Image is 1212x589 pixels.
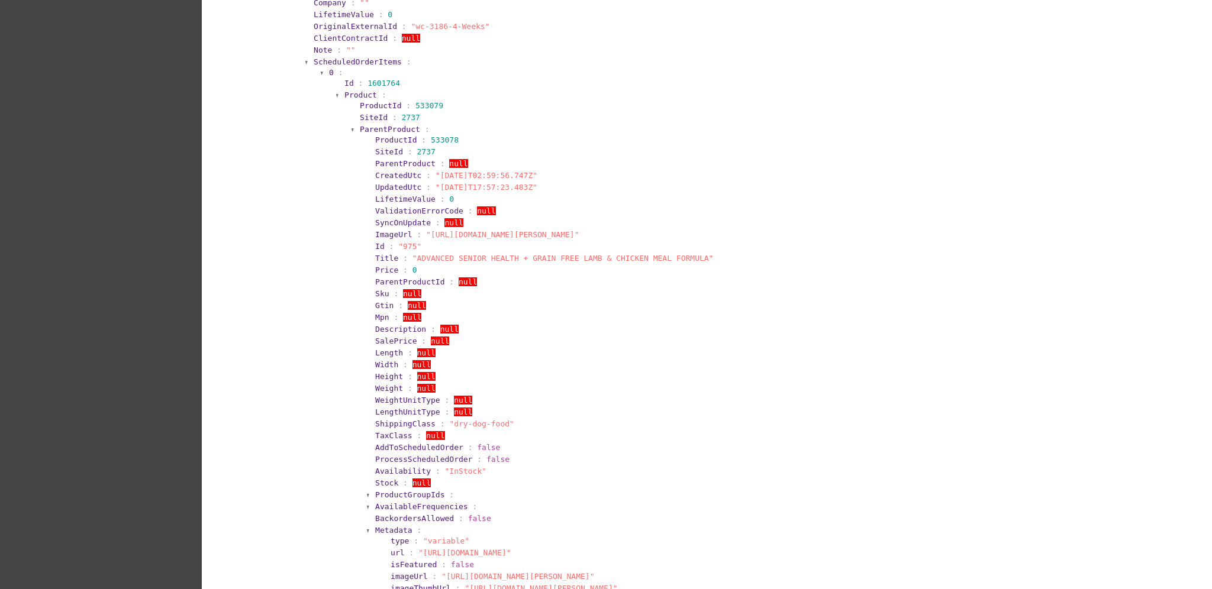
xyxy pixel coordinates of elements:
span: : [392,34,397,43]
span: null [444,218,463,227]
span: : [440,419,445,428]
span: : [403,478,408,487]
span: : [449,277,454,286]
span: "InStock" [444,467,486,475]
span: "[DATE]T17:57:23.483Z" [436,183,537,192]
span: null [412,360,431,369]
span: null [408,301,426,310]
span: : [398,301,403,310]
span: "wc-3186-4-Weeks" [411,22,489,31]
span: : [426,183,431,192]
span: LifetimeValue [314,10,374,19]
span: null [417,348,436,357]
span: TaxClass [375,431,412,440]
span: : [414,536,418,545]
span: ProductId [360,101,401,110]
span: : [403,266,408,274]
span: : [392,113,397,122]
span: 533078 [431,135,459,144]
span: "[URL][DOMAIN_NAME]" [418,548,511,557]
span: : [379,10,383,19]
span: type [391,536,409,545]
span: : [339,68,343,77]
span: : [426,171,431,180]
span: null [431,336,449,345]
span: 533079 [415,101,443,110]
span: Width [375,360,398,369]
span: "975" [398,242,421,251]
span: imageUrl [391,572,428,581]
span: false [451,560,474,569]
span: SiteId [375,147,403,156]
span: null [412,478,431,487]
span: 0 [449,195,454,203]
span: Stock [375,478,398,487]
span: : [468,443,473,452]
span: null [454,396,472,404]
span: ParentProductId [375,277,444,286]
span: isFeatured [391,560,437,569]
span: SalePrice [375,336,417,345]
span: CreatedUtc [375,171,421,180]
span: : [472,502,477,511]
span: : [389,242,394,251]
span: OriginalExternalId [314,22,397,31]
span: : [417,526,422,535]
span: Weight [375,384,403,393]
span: null [477,206,495,215]
span: null [402,34,420,43]
span: null [417,384,436,393]
span: false [486,455,510,464]
span: : [441,560,446,569]
span: "[DATE]T02:59:56.747Z" [436,171,537,180]
span: SiteId [360,113,388,122]
span: ScheduledOrderItems [314,57,402,66]
span: : [431,325,436,334]
span: Id [344,79,354,88]
span: : [436,467,440,475]
span: : [403,360,408,369]
span: ParentProduct [375,159,436,168]
span: LifetimeValue [375,195,436,203]
span: Product [344,90,377,99]
span: false [477,443,500,452]
span: : [440,195,445,203]
span: Price [375,266,398,274]
span: : [417,431,422,440]
span: : [477,455,482,464]
span: : [468,206,473,215]
span: ProductId [375,135,417,144]
span: null [417,372,436,381]
span: : [417,230,422,239]
span: : [421,336,426,345]
span: : [436,218,440,227]
span: WeightUnitType [375,396,440,404]
span: Title [375,254,398,263]
span: : [408,348,412,357]
span: ImageUrl [375,230,412,239]
span: Length [375,348,403,357]
span: Mpn [375,313,389,322]
span: Availability [375,467,431,475]
span: 0 [412,266,417,274]
span: ProcessScheduledOrder [375,455,472,464]
span: AddToScheduledOrder [375,443,463,452]
span: ValidationErrorCode [375,206,463,215]
span: 2737 [402,113,420,122]
span: 0 [388,10,392,19]
span: null [403,313,421,322]
span: ParentProduct [360,125,420,134]
span: BackordersAllowed [375,514,454,523]
span: Sku [375,289,389,298]
span: : [433,572,437,581]
span: Metadata [375,526,412,535]
span: "[URL][DOMAIN_NAME][PERSON_NAME]" [441,572,594,581]
span: null [459,277,477,286]
span: Description [375,325,426,334]
span: null [403,289,421,298]
span: null [449,159,468,168]
span: : [406,101,411,110]
span: : [449,490,454,499]
span: : [408,372,412,381]
span: : [440,159,445,168]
